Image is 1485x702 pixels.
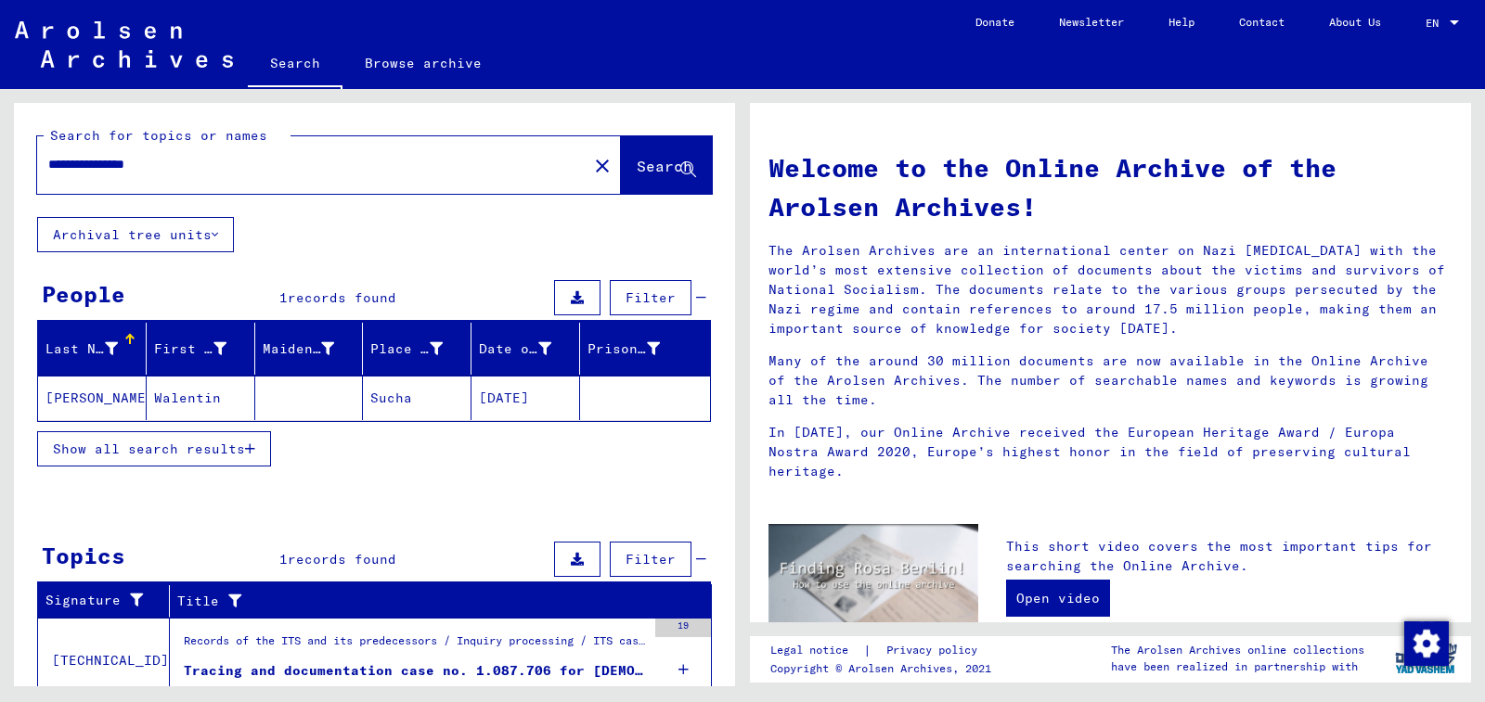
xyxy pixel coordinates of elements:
div: Prisoner # [588,334,688,364]
img: yv_logo.png [1391,635,1461,682]
button: Archival tree units [37,217,234,252]
span: 1 [279,289,288,306]
div: First Name [154,334,254,364]
img: video.jpg [768,524,978,638]
button: Filter [610,280,691,315]
div: Date of Birth [479,334,579,364]
mat-cell: Walentin [147,376,255,420]
div: 19 [655,619,711,637]
p: Many of the around 30 million documents are now available in the Online Archive of the Arolsen Ar... [768,351,1453,410]
button: Clear [584,147,621,184]
mat-cell: Sucha [363,376,471,420]
span: Search [637,157,692,175]
p: This short video covers the most important tips for searching the Online Archive. [1006,537,1453,576]
mat-cell: [PERSON_NAME] [38,376,147,420]
div: Date of Birth [479,339,551,359]
div: Title [177,592,665,611]
div: Prisoner # [588,339,660,359]
div: Signature [45,591,146,610]
div: Maiden Name [263,334,363,364]
mat-label: Search for topics or names [50,127,267,144]
p: In [DATE], our Online Archive received the European Heritage Award / Europa Nostra Award 2020, Eu... [768,423,1453,481]
mat-cell: [DATE] [471,376,580,420]
span: 1 [279,551,288,568]
span: Show all search results [53,440,245,457]
div: | [770,641,1000,660]
mat-icon: close [591,155,613,177]
div: Last Name [45,339,118,359]
a: Legal notice [770,641,863,660]
div: Records of the ITS and its predecessors / Inquiry processing / ITS case files as of 1947 / Reposi... [184,632,646,658]
mat-header-cell: First Name [147,323,255,375]
button: Filter [610,542,691,577]
span: records found [288,551,396,568]
span: Filter [626,289,676,306]
div: Signature [45,586,169,616]
div: Place of Birth [370,334,471,364]
span: Filter [626,551,676,568]
mat-header-cell: Date of Birth [471,323,580,375]
mat-header-cell: Maiden Name [255,323,364,375]
span: records found [288,289,396,306]
div: Last Name [45,334,146,364]
span: EN [1426,17,1446,30]
p: Copyright © Arolsen Archives, 2021 [770,660,1000,677]
div: Place of Birth [370,339,443,359]
div: Change consent [1403,620,1448,665]
div: People [42,277,125,311]
mat-header-cell: Place of Birth [363,323,471,375]
p: The Arolsen Archives are an international center on Nazi [MEDICAL_DATA] with the world’s most ext... [768,241,1453,338]
button: Show all search results [37,431,271,466]
mat-header-cell: Last Name [38,323,147,375]
p: The Arolsen Archives online collections [1111,642,1364,658]
img: Change consent [1404,621,1449,666]
button: Search [621,136,712,194]
div: Maiden Name [263,339,335,359]
p: have been realized in partnership with [1111,658,1364,675]
div: Tracing and documentation case no. 1.087.706 for [DEMOGRAPHIC_DATA], [PERSON_NAME] born [DEMOGRAP... [184,661,646,681]
a: Search [248,41,342,89]
div: Title [177,586,689,616]
mat-header-cell: Prisoner # [580,323,710,375]
a: Browse archive [342,41,504,85]
h1: Welcome to the Online Archive of the Arolsen Archives! [768,148,1453,226]
img: Arolsen_neg.svg [15,21,233,68]
div: First Name [154,339,226,359]
a: Open video [1006,580,1110,617]
div: Topics [42,539,125,572]
a: Privacy policy [872,641,1000,660]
